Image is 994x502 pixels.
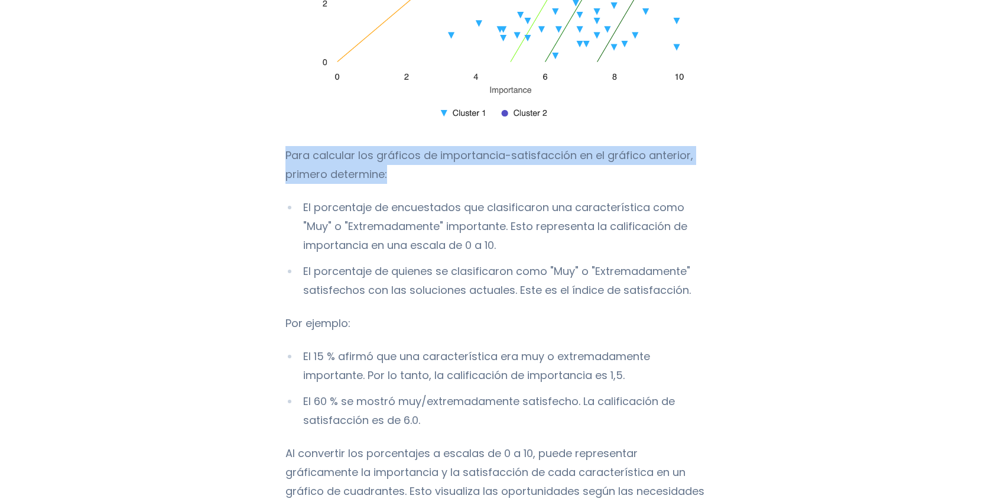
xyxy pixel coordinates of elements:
[303,264,691,297] font: El porcentaje de quienes se clasificaron como "Muy" o "Extremadamente" satisfechos con las soluci...
[285,148,693,182] font: Para calcular los gráficos de importancia-satisfacción en el gráfico anterior, primero determine:
[303,349,650,383] font: El 15 % afirmó que una característica era muy o extremadamente importante. Por lo tanto, la calif...
[303,394,675,427] font: El 60 % se mostró muy/extremadamente satisfecho. La calificación de satisfacción es de 6.0.
[285,316,350,331] font: Por ejemplo:
[303,200,687,252] font: El porcentaje de encuestados que clasificaron una característica como "Muy" o "Extremadamente" im...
